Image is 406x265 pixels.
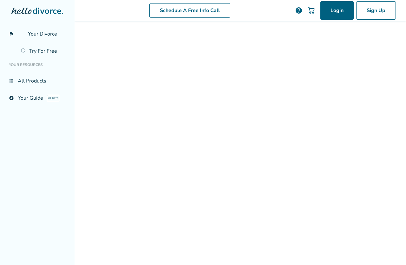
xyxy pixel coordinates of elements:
a: exploreYour GuideAI beta [5,91,69,105]
a: help [295,7,303,14]
img: Cart [308,7,315,14]
span: explore [9,96,14,101]
a: Sign Up [356,1,396,20]
a: Login [320,1,354,20]
a: flag_2Your Divorce [5,27,69,41]
a: Schedule A Free Info Call [149,3,230,18]
span: view_list [9,78,14,83]
a: Try For Free [17,44,69,58]
a: view_listAll Products [5,74,69,88]
li: Your Resources [5,58,69,71]
span: AI beta [47,95,59,101]
span: Your Divorce [28,30,57,37]
span: flag_2 [9,31,24,36]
